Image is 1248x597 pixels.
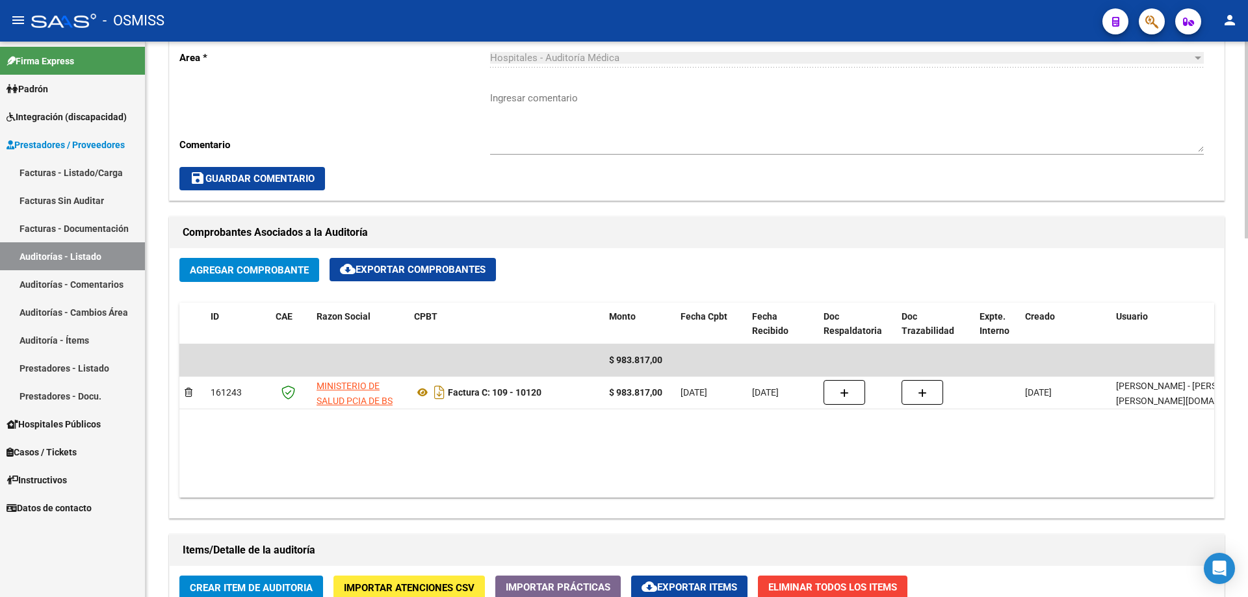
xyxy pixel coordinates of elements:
[752,311,788,337] span: Fecha Recibido
[340,261,356,277] mat-icon: cloud_download
[183,222,1211,243] h1: Comprobantes Asociados a la Auditoría
[6,54,74,68] span: Firma Express
[414,311,437,322] span: CPBT
[211,311,219,322] span: ID
[490,52,619,64] span: Hospitales - Auditoría Médica
[1025,311,1055,322] span: Creado
[1222,12,1238,28] mat-icon: person
[179,51,490,65] p: Area *
[824,311,882,337] span: Doc Respaldatoria
[1116,311,1148,322] span: Usuario
[752,387,779,398] span: [DATE]
[609,387,662,398] strong: $ 983.817,00
[190,170,205,186] mat-icon: save
[818,303,896,346] datatable-header-cell: Doc Respaldatoria
[190,173,315,184] span: Guardar Comentario
[6,138,125,152] span: Prestadores / Proveedores
[6,473,67,487] span: Instructivos
[604,303,675,346] datatable-header-cell: Monto
[190,582,313,594] span: Crear Item de Auditoria
[506,581,610,593] span: Importar Prácticas
[6,445,77,459] span: Casos / Tickets
[902,311,954,337] span: Doc Trazabilidad
[190,264,309,276] span: Agregar Comprobante
[340,264,486,275] span: Exportar Comprobantes
[747,303,818,346] datatable-header-cell: Fecha Recibido
[6,110,127,124] span: Integración (discapacidad)
[270,303,311,346] datatable-header-cell: CAE
[317,381,393,421] span: MINISTERIO DE SALUD PCIA DE BS AS
[344,582,474,594] span: Importar Atenciones CSV
[276,311,292,322] span: CAE
[317,311,370,322] span: Razon Social
[179,167,325,190] button: Guardar Comentario
[211,387,242,398] span: 161243
[205,303,270,346] datatable-header-cell: ID
[179,138,490,152] p: Comentario
[103,6,164,35] span: - OSMISS
[409,303,604,346] datatable-header-cell: CPBT
[609,355,662,365] span: $ 983.817,00
[896,303,974,346] datatable-header-cell: Doc Trazabilidad
[675,303,747,346] datatable-header-cell: Fecha Cpbt
[448,387,541,398] strong: Factura C: 109 - 10120
[6,417,101,431] span: Hospitales Públicos
[681,311,727,322] span: Fecha Cpbt
[179,258,319,282] button: Agregar Comprobante
[642,581,737,593] span: Exportar Items
[980,311,1009,337] span: Expte. Interno
[10,12,26,28] mat-icon: menu
[609,311,636,322] span: Monto
[183,540,1211,561] h1: Items/Detalle de la auditoría
[642,579,657,594] mat-icon: cloud_download
[681,387,707,398] span: [DATE]
[330,258,496,281] button: Exportar Comprobantes
[1020,303,1111,346] datatable-header-cell: Creado
[1204,553,1235,584] div: Open Intercom Messenger
[311,303,409,346] datatable-header-cell: Razon Social
[6,501,92,515] span: Datos de contacto
[1025,387,1052,398] span: [DATE]
[974,303,1020,346] datatable-header-cell: Expte. Interno
[768,581,897,593] span: Eliminar Todos los Items
[431,382,448,403] i: Descargar documento
[6,82,48,96] span: Padrón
